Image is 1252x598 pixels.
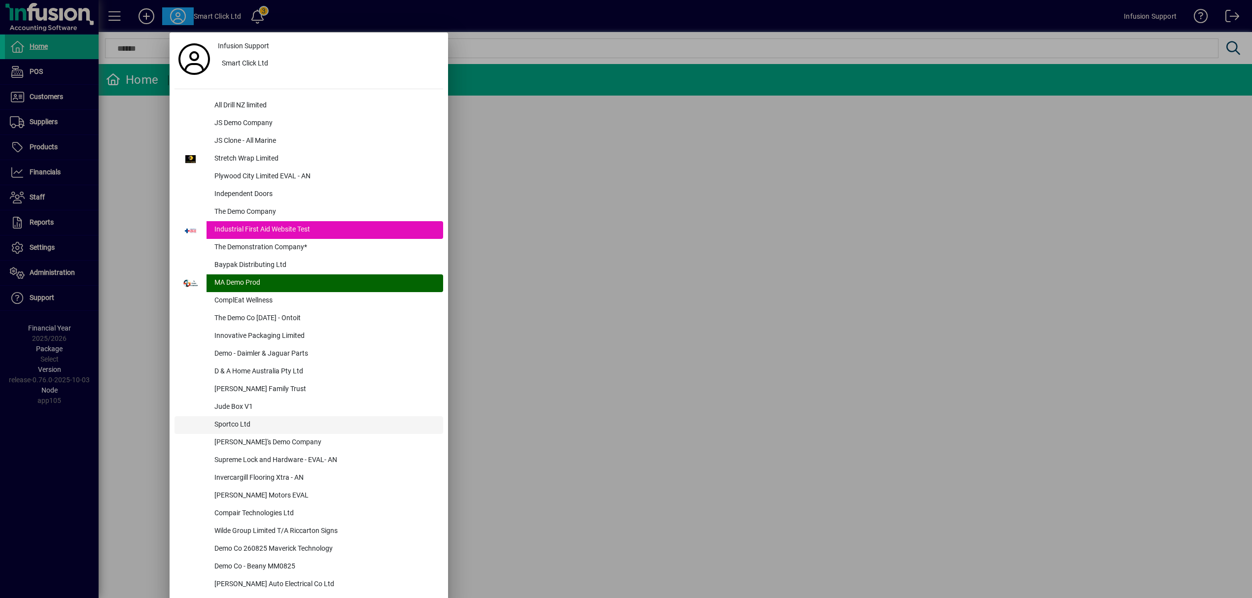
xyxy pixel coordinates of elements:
[174,274,443,292] button: MA Demo Prod
[207,97,443,115] div: All Drill NZ limited
[174,416,443,434] button: Sportco Ltd
[174,168,443,186] button: Plywood City Limited EVAL - AN
[207,505,443,523] div: Compair Technologies Ltd
[174,452,443,469] button: Supreme Lock and Hardware - EVAL- AN
[174,523,443,540] button: Wilde Group Limited T/A Riccarton Signs
[174,345,443,363] button: Demo - Daimler & Jaguar Parts
[174,221,443,239] button: Industrial First Aid Website Test
[207,239,443,257] div: The Demonstration Company*
[174,257,443,274] button: Baypak Distributing Ltd
[174,203,443,221] button: The Demo Company
[174,97,443,115] button: All Drill NZ limited
[207,203,443,221] div: The Demo Company
[207,186,443,203] div: Independent Doors
[207,576,443,594] div: [PERSON_NAME] Auto Electrical Co Ltd
[207,363,443,381] div: D & A Home Australia Pty Ltd
[207,434,443,452] div: [PERSON_NAME]'s Demo Company
[207,416,443,434] div: Sportco Ltd
[174,310,443,328] button: The Demo Co [DATE] - Ontoit
[207,133,443,150] div: JS Clone - All Marine
[214,37,443,55] a: Infusion Support
[174,133,443,150] button: JS Clone - All Marine
[207,150,443,168] div: Stretch Wrap Limited
[174,487,443,505] button: [PERSON_NAME] Motors EVAL
[207,487,443,505] div: [PERSON_NAME] Motors EVAL
[174,434,443,452] button: [PERSON_NAME]'s Demo Company
[174,363,443,381] button: D & A Home Australia Pty Ltd
[174,150,443,168] button: Stretch Wrap Limited
[207,257,443,274] div: Baypak Distributing Ltd
[207,469,443,487] div: Invercargill Flooring Xtra - AN
[207,558,443,576] div: Demo Co - Beany MM0825
[174,469,443,487] button: Invercargill Flooring Xtra - AN
[207,292,443,310] div: ComplEat Wellness
[174,399,443,416] button: Jude Box V1
[207,221,443,239] div: Industrial First Aid Website Test
[174,328,443,345] button: Innovative Packaging Limited
[207,540,443,558] div: Demo Co 260825 Maverick Technology
[174,50,214,68] a: Profile
[207,381,443,399] div: [PERSON_NAME] Family Trust
[207,399,443,416] div: Jude Box V1
[174,292,443,310] button: ComplEat Wellness
[174,558,443,576] button: Demo Co - Beany MM0825
[207,274,443,292] div: MA Demo Prod
[174,576,443,594] button: [PERSON_NAME] Auto Electrical Co Ltd
[174,186,443,203] button: Independent Doors
[174,381,443,399] button: [PERSON_NAME] Family Trust
[214,55,443,73] button: Smart Click Ltd
[207,168,443,186] div: Plywood City Limited EVAL - AN
[218,41,269,51] span: Infusion Support
[207,523,443,540] div: Wilde Group Limited T/A Riccarton Signs
[174,115,443,133] button: JS Demo Company
[207,328,443,345] div: Innovative Packaging Limited
[174,540,443,558] button: Demo Co 260825 Maverick Technology
[207,345,443,363] div: Demo - Daimler & Jaguar Parts
[174,239,443,257] button: The Demonstration Company*
[174,505,443,523] button: Compair Technologies Ltd
[207,310,443,328] div: The Demo Co [DATE] - Ontoit
[207,115,443,133] div: JS Demo Company
[207,452,443,469] div: Supreme Lock and Hardware - EVAL- AN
